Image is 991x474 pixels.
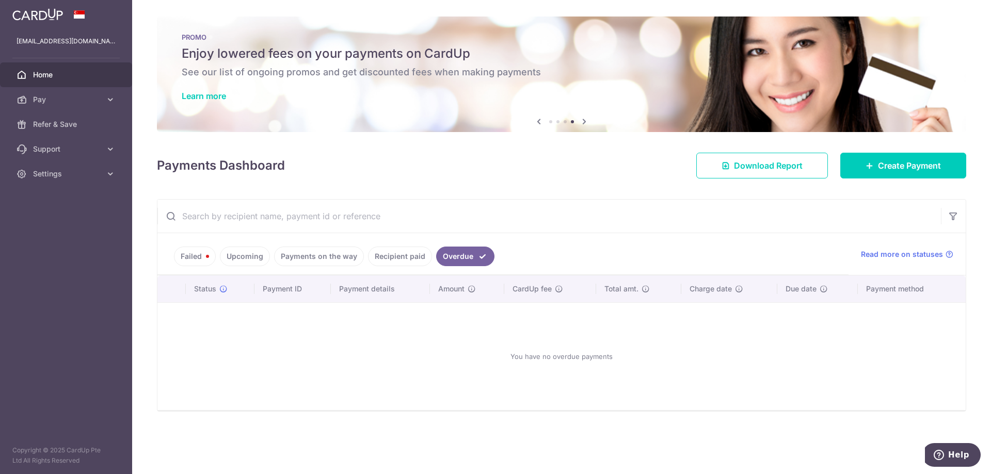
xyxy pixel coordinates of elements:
[220,247,270,266] a: Upcoming
[12,8,63,21] img: CardUp
[157,17,966,132] img: Latest Promos banner
[861,249,953,259] a: Read more on statuses
[861,249,943,259] span: Read more on statuses
[33,169,101,179] span: Settings
[840,153,966,178] a: Create Payment
[436,247,494,266] a: Overdue
[604,284,638,294] span: Total amt.
[157,200,941,233] input: Search by recipient name, payment id or reference
[513,284,552,294] span: CardUp fee
[174,247,216,266] a: Failed
[878,159,941,172] span: Create Payment
[690,284,732,294] span: Charge date
[182,33,941,41] p: PROMO
[33,94,101,105] span: Pay
[17,36,116,46] p: [EMAIL_ADDRESS][DOMAIN_NAME]
[33,119,101,129] span: Refer & Save
[182,91,226,101] a: Learn more
[925,443,981,469] iframe: Opens a widget where you can find more information
[438,284,465,294] span: Amount
[254,275,331,302] th: Payment ID
[331,275,430,302] th: Payment details
[696,153,828,178] a: Download Report
[182,66,941,78] h6: See our list of ongoing promos and get discounted fees when making payments
[368,247,432,266] a: Recipient paid
[170,311,953,402] div: You have no overdue payments
[734,159,803,172] span: Download Report
[786,284,817,294] span: Due date
[182,45,941,62] h5: Enjoy lowered fees on your payments on CardUp
[274,247,364,266] a: Payments on the way
[858,275,966,302] th: Payment method
[33,70,101,80] span: Home
[157,156,285,175] h4: Payments Dashboard
[33,144,101,154] span: Support
[194,284,216,294] span: Status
